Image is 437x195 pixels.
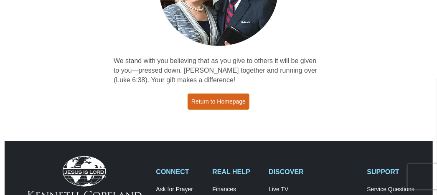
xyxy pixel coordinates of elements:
[156,186,203,193] a: Ask for Prayer
[367,186,415,193] a: Service Questions
[212,186,260,193] a: Finances
[269,168,358,176] h2: DISCOVER
[269,186,358,193] a: Live TV
[188,94,249,110] a: Return to Homepage
[114,56,323,85] p: We stand with you believing that as you give to others it will be given to you—pressed down, [PER...
[212,168,260,176] h2: REAL HELP
[156,168,203,176] h2: CONNECT
[367,168,415,176] h2: SUPPORT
